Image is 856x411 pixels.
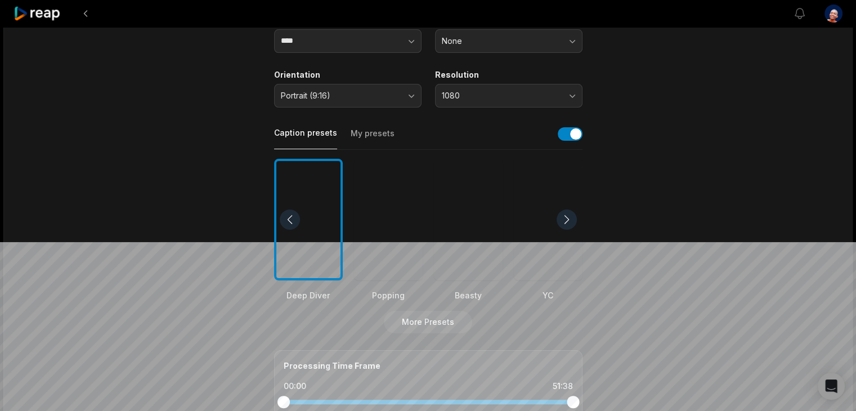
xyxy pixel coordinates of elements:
[435,70,582,80] label: Resolution
[281,91,399,101] span: Portrait (9:16)
[818,373,845,400] div: Open Intercom Messenger
[434,289,503,301] div: Beasty
[435,29,582,53] button: None
[274,70,422,80] label: Orientation
[274,127,337,149] button: Caption presets
[442,91,560,101] span: 1080
[435,84,582,108] button: 1080
[442,36,560,46] span: None
[274,289,343,301] div: Deep Diver
[351,128,395,149] button: My presets
[514,289,582,301] div: YC
[354,289,423,301] div: Popping
[274,84,422,108] button: Portrait (9:16)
